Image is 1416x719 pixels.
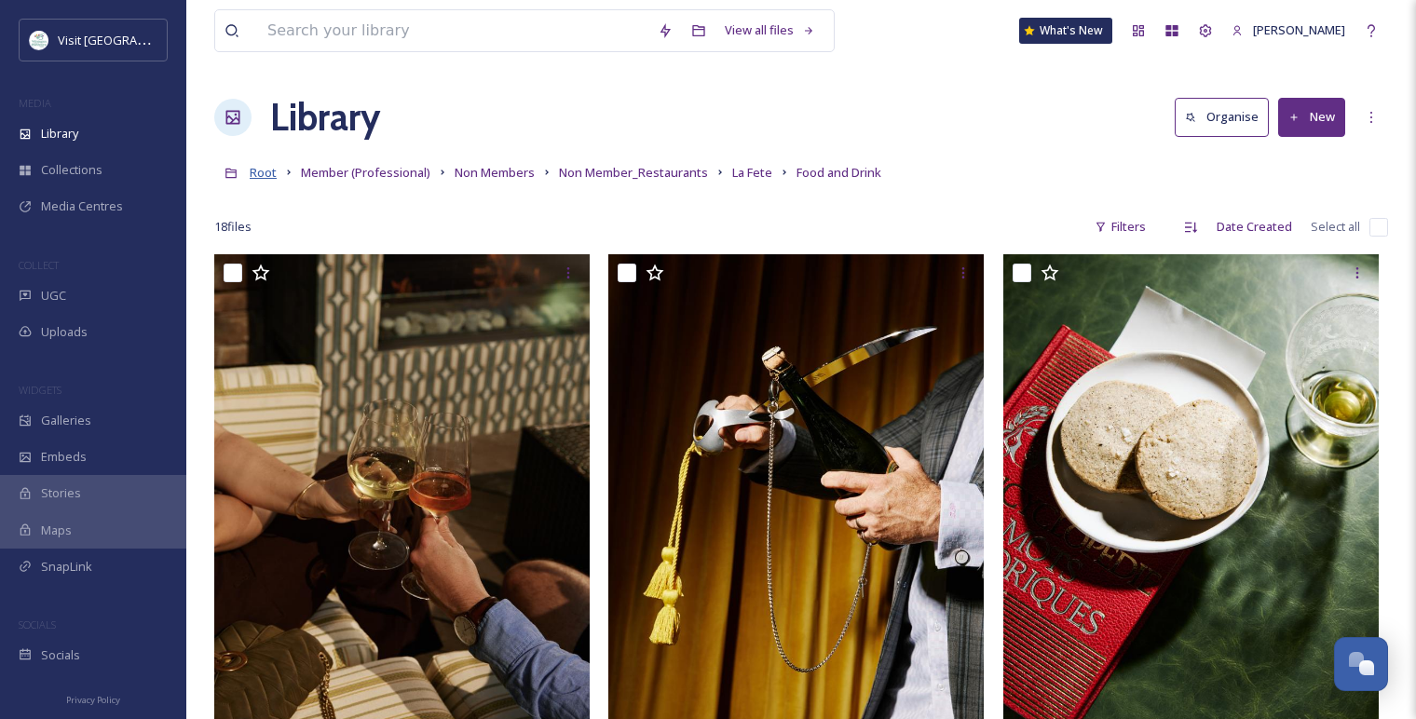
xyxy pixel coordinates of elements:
[58,31,202,48] span: Visit [GEOGRAPHIC_DATA]
[258,10,648,51] input: Search your library
[796,161,881,183] a: Food and Drink
[1175,98,1269,136] button: Organise
[41,125,78,142] span: Library
[41,646,80,664] span: Socials
[41,197,123,215] span: Media Centres
[1222,12,1355,48] a: [PERSON_NAME]
[796,164,881,181] span: Food and Drink
[41,448,87,466] span: Embeds
[1334,637,1388,691] button: Open Chat
[66,687,120,710] a: Privacy Policy
[30,31,48,49] img: download%20%281%29.jpeg
[41,484,81,502] span: Stories
[250,161,277,183] a: Root
[1019,18,1112,44] a: What's New
[41,558,92,576] span: SnapLink
[732,161,772,183] a: La Fete
[41,522,72,539] span: Maps
[455,164,535,181] span: Non Members
[1207,209,1301,245] div: Date Created
[455,161,535,183] a: Non Members
[19,96,51,110] span: MEDIA
[1253,21,1345,38] span: [PERSON_NAME]
[250,164,277,181] span: Root
[715,12,824,48] a: View all files
[732,164,772,181] span: La Fete
[559,161,708,183] a: Non Member_Restaurants
[19,617,56,631] span: SOCIALS
[66,694,120,706] span: Privacy Policy
[19,383,61,397] span: WIDGETS
[41,412,91,429] span: Galleries
[559,164,708,181] span: Non Member_Restaurants
[1311,218,1360,236] span: Select all
[1278,98,1345,136] button: New
[1175,98,1278,136] a: Organise
[301,164,430,181] span: Member (Professional)
[41,287,66,305] span: UGC
[214,218,252,236] span: 18 file s
[41,323,88,341] span: Uploads
[41,161,102,179] span: Collections
[270,89,380,145] a: Library
[301,161,430,183] a: Member (Professional)
[1085,209,1155,245] div: Filters
[19,258,59,272] span: COLLECT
